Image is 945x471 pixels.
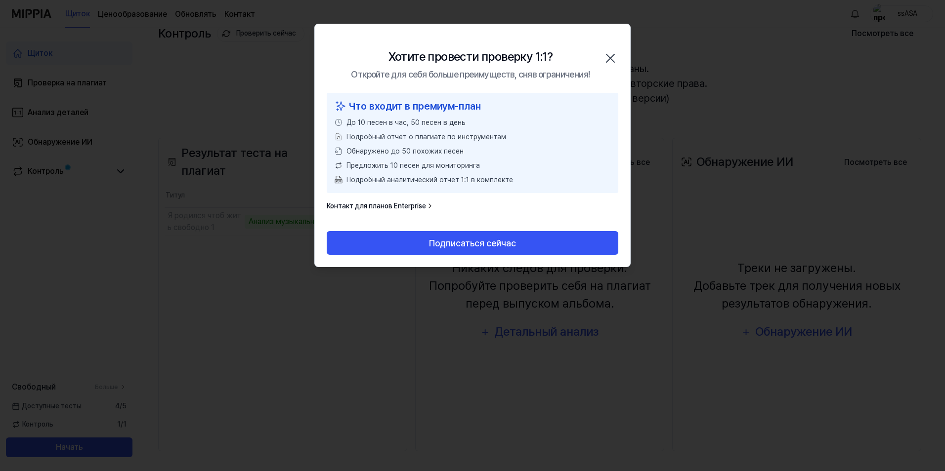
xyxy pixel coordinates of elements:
[335,176,343,184] img: Скачать PDF
[327,231,618,255] button: Подписаться сейчас
[346,132,506,142] span: Подробный отчет о плагиате по инструментам
[335,133,343,141] img: Выбор файла
[346,175,513,185] span: Подробный аналитический отчет 1:1 в комплекте
[335,99,346,114] img: Иконка с блестками
[351,68,590,81] div: Откройте для себя больше преимуществ, сняв ограничения!
[346,118,466,128] span: До 10 песен в час, 50 песен в день
[327,201,434,211] a: Контакт для планов Enterprise
[346,160,480,171] span: Предложить 10 песен для мониторинга
[348,99,481,114] font: Что входит в премиум-план
[327,201,426,211] font: Контакт для планов Enterprise
[388,48,553,66] div: Хотите провести проверку 1:1?
[346,146,464,157] span: Обнаружено до 50 похожих песен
